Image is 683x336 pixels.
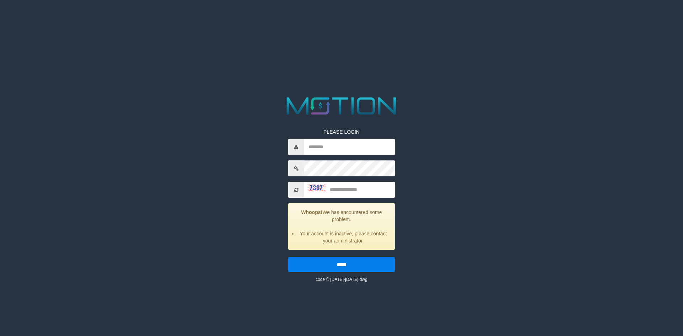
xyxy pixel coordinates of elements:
[288,128,395,135] p: PLEASE LOGIN
[297,230,389,244] li: Your account is inactive, please contact your administrator.
[301,209,323,215] strong: Whoops!
[282,94,401,118] img: MOTION_logo.png
[288,203,395,250] div: We has encountered some problem.
[308,184,325,191] img: captcha
[316,277,367,282] small: code © [DATE]-[DATE] dwg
